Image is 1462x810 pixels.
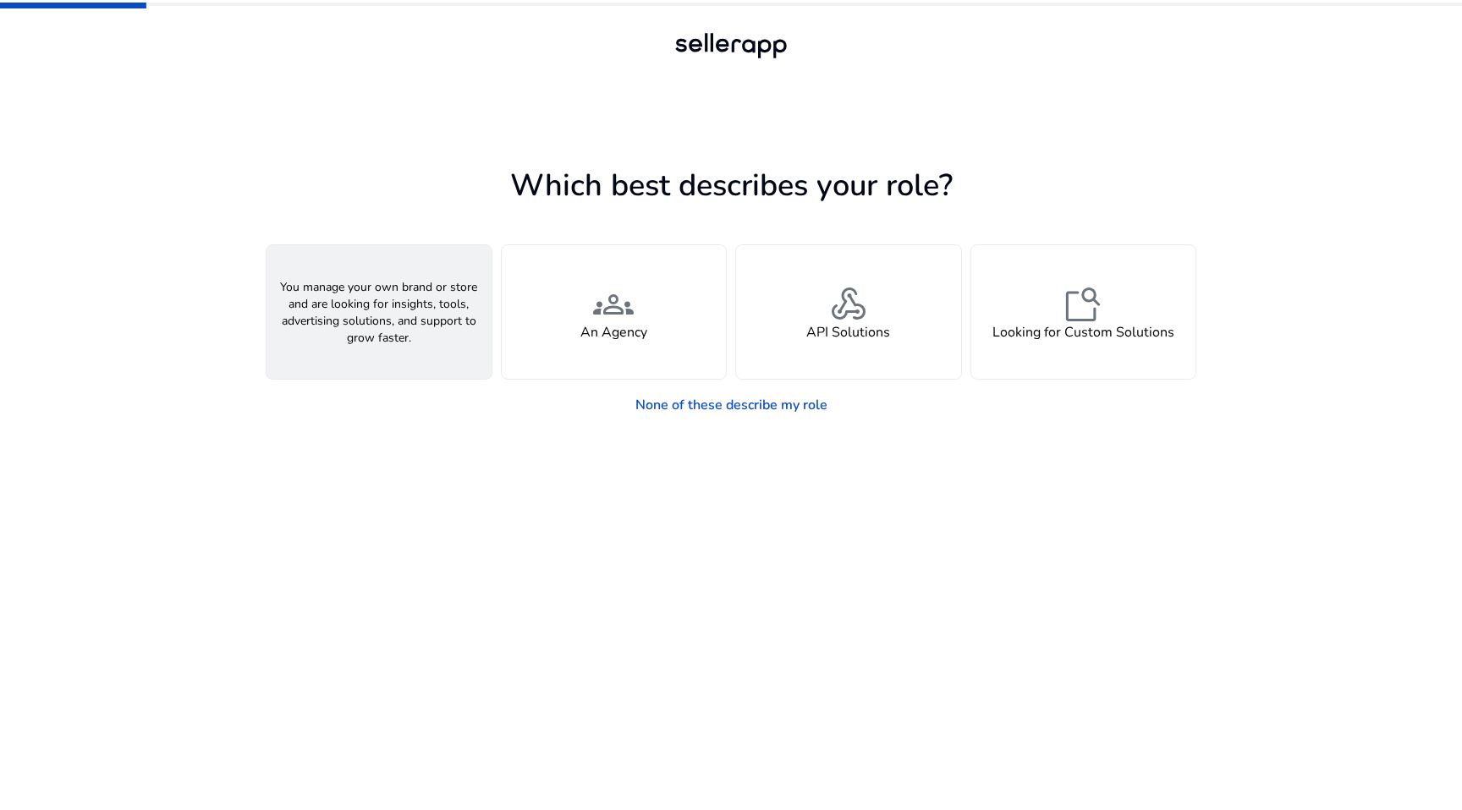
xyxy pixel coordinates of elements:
[501,244,728,380] button: groupsAn Agency
[735,244,962,380] button: webhookAPI Solutions
[828,284,869,325] span: webhook
[1063,284,1103,325] span: feature_search
[580,325,647,341] h4: An Agency
[992,325,1174,341] h4: Looking for Custom Solutions
[622,388,841,422] a: None of these describe my role
[593,284,634,325] span: groups
[806,325,890,341] h4: API Solutions
[970,244,1197,380] button: feature_searchLooking for Custom Solutions
[266,244,492,380] button: You manage your own brand or store and are looking for insights, tools, advertising solutions, an...
[266,167,1196,204] h1: Which best describes your role?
